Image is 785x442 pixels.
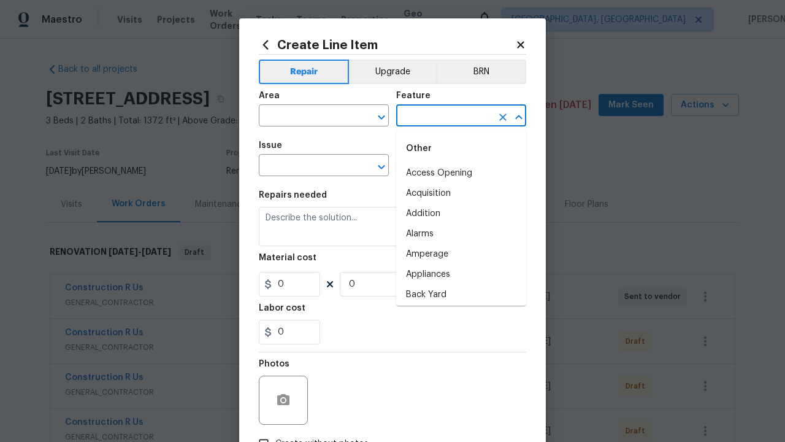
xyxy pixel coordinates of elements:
[259,91,280,100] h5: Area
[436,60,526,84] button: BRN
[510,109,527,126] button: Close
[396,265,526,285] li: Appliances
[259,60,349,84] button: Repair
[396,224,526,244] li: Alarms
[396,163,526,184] li: Access Opening
[259,38,515,52] h2: Create Line Item
[349,60,437,84] button: Upgrade
[259,254,316,262] h5: Material cost
[259,304,305,312] h5: Labor cost
[259,360,289,368] h5: Photos
[373,158,390,176] button: Open
[396,305,526,325] li: Bands
[396,91,431,100] h5: Feature
[396,244,526,265] li: Amperage
[259,141,282,150] h5: Issue
[494,109,511,126] button: Clear
[396,184,526,204] li: Acquisition
[373,109,390,126] button: Open
[396,134,526,163] div: Other
[259,191,327,200] h5: Repairs needed
[396,204,526,224] li: Addition
[396,285,526,305] li: Back Yard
